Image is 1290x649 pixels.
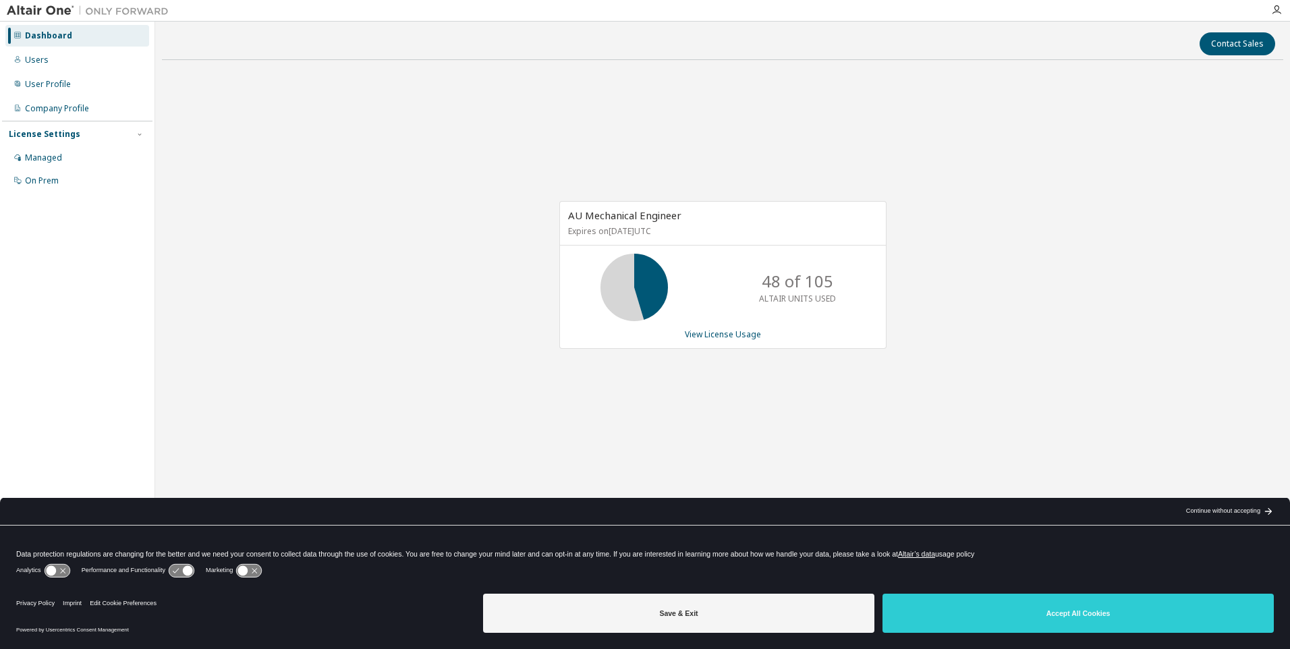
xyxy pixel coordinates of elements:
[9,129,80,140] div: License Settings
[7,4,175,18] img: Altair One
[25,175,59,186] div: On Prem
[685,329,761,340] a: View License Usage
[25,30,72,41] div: Dashboard
[25,79,71,90] div: User Profile
[759,293,836,304] p: ALTAIR UNITS USED
[25,152,62,163] div: Managed
[1200,32,1275,55] button: Contact Sales
[25,103,89,114] div: Company Profile
[25,55,49,65] div: Users
[568,208,681,222] span: AU Mechanical Engineer
[762,270,833,293] p: 48 of 105
[568,225,874,237] p: Expires on [DATE] UTC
